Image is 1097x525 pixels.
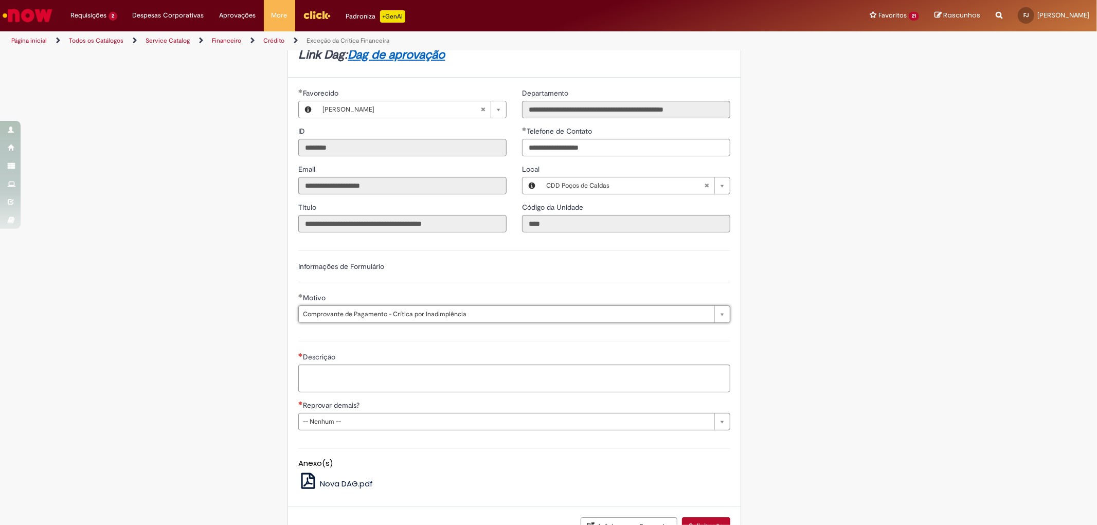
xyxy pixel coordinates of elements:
span: CDD Poços de Caldas [546,177,704,194]
span: Necessários [298,353,303,357]
span: Somente leitura - Título [298,203,318,212]
a: Dag de aprovação [348,47,445,63]
a: Financeiro [212,37,241,45]
label: Somente leitura - Departamento [522,88,570,98]
span: Aprovações [220,10,256,21]
span: 21 [909,12,919,21]
div: Padroniza [346,10,405,23]
span: [PERSON_NAME] [322,101,480,118]
span: Motivo [303,293,328,302]
label: Informações de Formulário [298,262,384,271]
abbr: Limpar campo Favorecido [475,101,491,118]
span: Rascunhos [943,10,980,20]
a: Página inicial [11,37,47,45]
abbr: Limpar campo Local [699,177,714,194]
span: Obrigatório Preenchido [298,89,303,93]
span: Necessários [298,401,303,405]
input: Código da Unidade [522,215,730,232]
button: Local, Visualizar este registro CDD Poços de Caldas [523,177,541,194]
span: Telefone de Contato [527,126,594,136]
span: [PERSON_NAME] [1037,11,1089,20]
span: Obrigatório Preenchido [298,294,303,298]
img: click_logo_yellow_360x200.png [303,7,331,23]
span: Comprovante de Pagamento - Crítica por Inadimplência [303,306,709,322]
span: Somente leitura - Email [298,165,317,174]
h5: Anexo(s) [298,459,730,468]
input: Telefone de Contato [522,139,730,156]
span: Obrigatório Preenchido [522,127,527,131]
ul: Trilhas de página [8,31,724,50]
span: Nova DAG.pdf [320,478,373,489]
a: CDD Poços de CaldasLimpar campo Local [541,177,730,194]
span: -- Nenhum -- [303,413,709,430]
input: Título [298,215,507,232]
a: Crédito [263,37,284,45]
label: Somente leitura - ID [298,126,307,136]
a: Rascunhos [934,11,980,21]
span: Necessários - Favorecido [303,88,340,98]
label: Somente leitura - Email [298,164,317,174]
span: Somente leitura - ID [298,126,307,136]
span: More [272,10,287,21]
span: Local [522,165,542,174]
span: Requisições [70,10,106,21]
a: Nova DAG.pdf [298,478,373,489]
input: Departamento [522,101,730,118]
a: Exceção da Crítica Financeira [307,37,389,45]
a: Todos os Catálogos [69,37,123,45]
span: 2 [109,12,117,21]
p: +GenAi [380,10,405,23]
textarea: Descrição [298,365,730,392]
input: ID [298,139,507,156]
span: Somente leitura - Código da Unidade [522,203,585,212]
a: Service Catalog [146,37,190,45]
span: Despesas Corporativas [133,10,204,21]
button: Favorecido, Visualizar este registro Fabricio De Carvalho Jeronimo [299,101,317,118]
input: Email [298,177,507,194]
img: ServiceNow [1,5,54,26]
span: FJ [1023,12,1029,19]
label: Somente leitura - Título [298,202,318,212]
label: Somente leitura - Código da Unidade [522,202,585,212]
span: Favoritos [878,10,907,21]
a: [PERSON_NAME]Limpar campo Favorecido [317,101,506,118]
span: Reprovar demais? [303,401,362,410]
strong: Link Dag: [298,47,445,63]
span: Descrição [303,352,337,361]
